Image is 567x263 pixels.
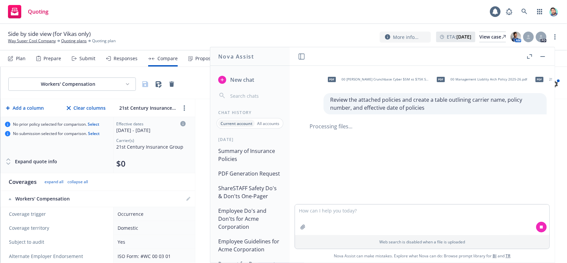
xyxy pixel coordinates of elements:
button: Employee Guidelines for Acme Corporation [216,235,284,255]
div: Total premium (click to edit billing info) [116,158,186,169]
a: more [180,104,188,112]
span: Alternate Employer Endorsement [9,253,83,260]
div: Submit [79,56,95,61]
div: Plan [16,56,26,61]
div: Processing files... [303,122,547,130]
button: ShareSTAFF Safety Do's & Don'ts One-Pager [216,182,284,202]
a: Quoting [5,2,51,21]
div: Prepare [44,56,61,61]
span: New chat [229,76,254,84]
div: Workers' Compensation [14,81,122,87]
a: Quoting plans [61,38,87,44]
span: Coverage trigger [9,211,107,217]
button: New chat [216,74,284,86]
div: pdf00 Management Liablity Arch Policy 2025-26.pdf [432,71,528,88]
div: Carrier(s) [116,138,186,143]
a: more [551,33,559,41]
div: Occurrence [118,210,188,217]
p: All accounts [257,121,279,126]
a: View case [479,32,506,42]
div: Coverages [9,178,37,186]
span: Coverage territory [9,225,107,231]
span: Quoting [28,9,48,14]
span: More info... [393,34,419,41]
a: Search [518,5,531,18]
button: PDF Generation Request [216,168,284,180]
strong: [DATE] [456,34,471,40]
span: 00 Management Liablity Arch Policy 2025-26.pdf [450,77,527,81]
button: More info... [380,32,431,43]
p: Current account [221,121,252,126]
div: 21st Century Insurance Group [116,143,186,150]
button: expand all [45,179,63,185]
button: Employee Do's and Don'ts for Acme Corporation [216,205,284,233]
span: Quoting plan [92,38,116,44]
div: Click to edit column carrier quote details [116,121,186,134]
button: Summary of Insurance Policies [216,145,284,165]
span: ETA : [447,33,471,40]
span: Subject to audit [9,239,107,245]
button: $0 [116,158,126,169]
button: collapse all [67,179,88,185]
div: Workers' Compensation [9,196,107,202]
div: Propose [195,56,213,61]
span: Nova Assist can make mistakes. Explore what Nova can do: Browse prompt library for and [334,249,511,263]
a: BI [493,253,497,259]
div: Effective dates [116,121,186,127]
span: pdf [535,77,543,82]
div: ISO Form: #WC 00 03 01 [118,253,188,260]
button: Workers' Compensation [8,77,136,91]
div: Compare [157,56,178,61]
span: 00 [PERSON_NAME] Crunchbase Cyber $5M xs $75K SIR.pdf [341,77,428,81]
span: pdf [328,77,336,82]
span: pdf [437,77,445,82]
div: Yes [118,238,188,245]
a: Way Super Cool Company [8,38,56,44]
button: Add a column [5,101,45,115]
input: Search chats [229,91,282,100]
div: [DATE] - [DATE] [116,127,186,134]
div: Responses [114,56,138,61]
div: [DATE] [210,137,290,142]
div: Chat History [210,110,290,115]
a: editPencil [184,195,192,203]
a: Switch app [533,5,546,18]
div: pdf00 [PERSON_NAME] Crunchbase Cyber $5M xs $75K SIR.pdf [324,71,430,88]
span: No prior policy selected for comparison. [13,122,99,127]
a: Report a Bug [503,5,516,18]
p: Web search is disabled when a file is uploaded [299,239,545,245]
button: Expand quote info [5,155,57,168]
span: Side by side view (for Vikas only) [8,30,91,38]
div: Domestic [118,224,188,231]
p: Review the attached policies and create a table outlining carrier name, policy number, and effect... [330,96,540,112]
span: No submission selected for comparison. [13,131,100,136]
img: photo [511,32,521,42]
button: Clear columns [65,101,107,115]
input: 21st Century Insurance Group [118,103,178,113]
a: TR [506,253,511,259]
img: photo [548,6,559,17]
h1: Nova Assist [218,53,254,61]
